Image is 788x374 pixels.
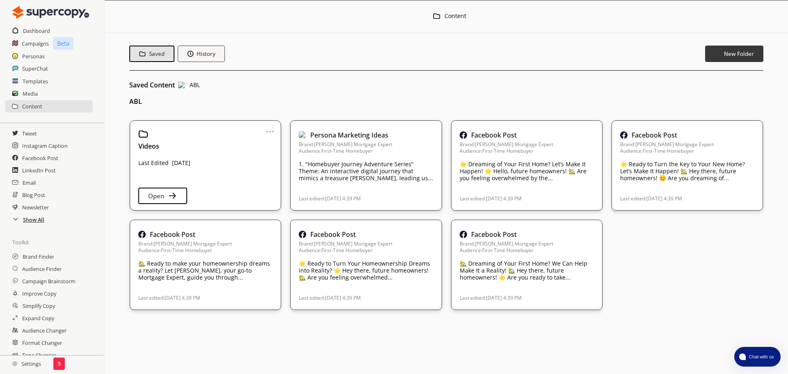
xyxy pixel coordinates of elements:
h2: ABL [129,95,788,108]
button: History [178,46,225,62]
p: 🏡 Ready to make your homeownership dreams a reality? Let [PERSON_NAME], your go-to Mortgage Exper... [138,260,273,281]
h3: Facebook Post [471,129,517,141]
button: Open [138,188,187,204]
a: Newsletter [22,201,49,213]
p: 🌟 Ready to Turn the Key to Your New Home? Let’s Make It Happen! 🏡 Hey there, future homeowners! 😊... [620,161,754,181]
p: Audience: First-Time Homebuyer [620,148,754,154]
p: Brand: [PERSON_NAME] Mortgage Expert [138,241,273,247]
p: Brand: [PERSON_NAME] Mortgage Expert [460,241,594,247]
p: Last edited: [DATE] 4:39 PM [299,295,361,301]
img: Close [460,231,467,238]
p: 🌟 Ready to Turn Your Homeownership Dreams into Reality? 🌟 Hey there, future homeowners! 🏡 Are you... [299,260,433,281]
a: Campaign Brainstorm [22,275,76,287]
img: Close [299,131,306,139]
img: Close [620,131,628,139]
p: Audience: First-Time Homebuyer [299,247,433,254]
span: Chat with us [746,353,776,360]
p: Audience: First-Time Homebuyer [460,148,594,154]
a: Audience Finder [22,263,62,275]
a: Templates [23,75,48,87]
h3: Persona Marketing Ideas [310,129,388,141]
h3: Facebook Post [632,129,677,141]
a: Personas [22,50,45,62]
a: ... [266,125,275,131]
a: Format Changer [22,337,62,349]
p: Last edited: [DATE] 4:39 PM [620,195,682,202]
b: Open [148,192,164,200]
a: Show All [23,213,44,226]
p: 🌟 Dreaming of Your First Home? Let’s Make It Happen! 🌟 Hello, future homeowners! 🏡 Are you feelin... [460,161,594,181]
img: Close [433,12,440,20]
p: Brand: [PERSON_NAME] Mortgage Expert [299,241,433,247]
a: Tweet [22,127,37,140]
p: Audience: First-Time Homebuyer [460,247,594,254]
a: Email [23,177,36,189]
span: ABL [190,82,200,88]
span: Saved Content [129,82,175,88]
a: Dashboard [23,25,50,37]
a: Media [23,87,38,100]
a: Content [22,100,42,112]
p: [DATE] [172,160,190,166]
p: Beta [53,37,73,50]
img: Close [12,361,17,366]
p: Brand: [PERSON_NAME] Mortgage Expert [299,141,433,148]
button: New Folder [705,46,764,62]
img: Close [299,231,306,238]
img: Close [12,4,89,21]
p: Last Edited [138,160,169,166]
a: Tone Changer [22,349,56,361]
a: Brand Finder [23,250,54,263]
p: 1. "Homebuyer Journey Adventure Series" Theme: An interactive digital journey that mimics a treas... [299,161,433,181]
b: Videos [138,142,159,151]
p: Last edited: [DATE] 4:39 PM [138,295,200,301]
a: Improve Copy [22,287,56,300]
p: Audience: First-Time Homebuyer [138,247,273,254]
p: Brand: [PERSON_NAME] Mortgage Expert [620,141,754,148]
button: atlas-launcher [734,347,781,367]
a: Facebook Post [22,152,58,164]
a: Simplify Copy [23,300,55,312]
b: History [197,50,215,57]
h3: Facebook Post [150,228,195,241]
img: Close [178,82,185,88]
p: Last edited: [DATE] 4:39 PM [299,195,361,202]
p: 9 [57,360,61,367]
button: Saved [129,46,174,62]
p: Last edited: [DATE] 4:39 PM [460,195,522,202]
a: Instagram Caption [22,140,68,152]
a: Audience Changer [22,324,66,337]
div: Content [444,13,466,21]
a: Campaigns [22,37,49,50]
p: Audience: First-Time Homebuyer [299,148,433,154]
a: SuperChat [22,62,48,75]
a: Blog Post [22,189,45,201]
p: Last edited: [DATE] 4:39 PM [460,295,522,301]
p: Brand: [PERSON_NAME] Mortgage Expert [460,141,594,148]
a: Expand Copy [22,312,54,324]
a: LinkedIn Post [22,164,56,177]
